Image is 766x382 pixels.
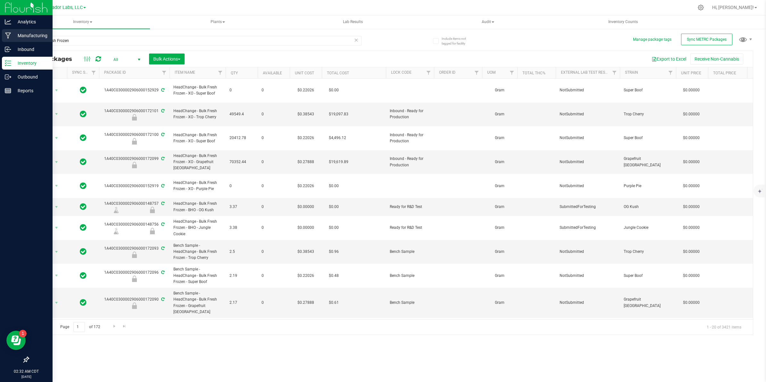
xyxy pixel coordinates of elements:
[5,60,11,66] inline-svg: Inventory
[173,243,222,261] span: Bench Sample - HeadChange - Bulk Fresh Frozen - Trop Cherry
[680,298,703,307] span: $0.00000
[487,70,495,75] a: UOM
[624,135,672,141] span: Super Boof
[160,297,164,302] span: Sync from Compliance System
[98,296,171,309] div: 1A40C0300002906000172090
[486,87,513,93] span: Gram
[290,126,322,150] td: $0.22026
[390,156,430,168] span: Inbound - Ready for Production
[120,322,129,331] a: Go to the last page
[53,181,61,190] span: select
[160,109,164,113] span: Sync from Compliance System
[80,181,87,190] span: In Sync
[160,132,164,137] span: Sync from Compliance System
[98,108,171,120] div: 1A40C0300002906000172101
[98,303,171,309] div: Bench Sample
[80,86,87,95] span: In Sync
[15,15,150,29] a: Inventory
[665,67,676,78] a: Filter
[690,54,743,64] button: Receive Non-Cannabis
[98,201,171,213] div: 1A40C0300002906000148757
[55,322,105,332] span: Page of 172
[98,252,171,258] div: Bench Sample
[160,246,164,251] span: Sync from Compliance System
[80,133,87,142] span: In Sync
[53,110,61,119] span: select
[624,111,672,117] span: Trop Cherry
[53,86,61,95] span: select
[5,74,11,80] inline-svg: Outbound
[680,133,703,143] span: $0.00000
[3,369,50,374] p: 02:32 AM CDT
[53,158,61,167] span: select
[680,110,703,119] span: $0.00000
[159,67,170,78] a: Filter
[80,202,87,211] span: In Sync
[560,300,616,306] span: NotSubmitted
[290,216,322,240] td: $0.00000
[73,322,85,332] input: 1
[680,181,703,191] span: $0.00000
[98,87,171,93] div: 1A40C0300002906000152929
[80,110,87,119] span: In Sync
[560,87,616,93] span: NotSubmitted
[80,157,87,166] span: In Sync
[647,54,690,64] button: Export to Excel
[354,36,359,44] span: Clear
[229,273,254,279] span: 2.19
[53,271,61,280] span: select
[290,318,322,342] td: $0.38543
[53,134,61,143] span: select
[702,322,746,332] span: 1 - 20 of 3421 items
[290,198,322,216] td: $0.00000
[326,247,342,256] span: $0.96
[390,132,430,144] span: Inbound - Ready for Production
[229,249,254,255] span: 2.5
[160,201,164,206] span: Sync from Compliance System
[72,70,97,75] a: Sync Status
[98,162,171,168] div: Inbound - Ready for Production
[11,59,50,67] p: Inventory
[326,133,349,143] span: $4,496.12
[11,32,50,39] p: Manufacturing
[624,204,672,210] span: OG Kush
[390,108,430,120] span: Inbound - Ready for Production
[609,67,620,78] a: Filter
[295,71,314,75] a: Unit Cost
[5,19,11,25] inline-svg: Analytics
[687,37,727,42] span: Sync METRC Packages
[229,183,254,189] span: 0
[262,225,286,231] span: 0
[229,111,254,117] span: 49549.4
[712,5,754,10] span: Hi, [PERSON_NAME]!
[390,273,430,279] span: Bench Sample
[173,84,222,96] span: HeadChange - Bulk Fresh Frozen - XO - Super Boof
[624,296,672,309] span: Grapefruit [GEOGRAPHIC_DATA]
[5,46,11,53] inline-svg: Inbound
[5,87,11,94] inline-svg: Reports
[53,203,61,212] span: select
[160,156,164,161] span: Sync from Compliance System
[624,249,672,255] span: Trop Cherry
[290,288,322,318] td: $0.27888
[680,202,703,212] span: $0.00000
[262,183,286,189] span: 0
[53,247,61,256] span: select
[3,374,50,379] p: [DATE]
[11,46,50,53] p: Inbound
[215,67,226,78] a: Filter
[442,36,474,46] span: Include items not tagged for facility
[390,249,430,255] span: Bench Sample
[624,87,672,93] span: Super Boof
[98,276,171,282] div: Bench Sample
[625,70,638,75] a: Strain
[486,159,513,165] span: Gram
[486,249,513,255] span: Gram
[471,67,482,78] a: Filter
[53,223,61,232] span: select
[98,114,171,120] div: Inbound - Ready for Production
[88,67,99,78] a: Filter
[560,159,616,165] span: NotSubmitted
[390,300,430,306] span: Bench Sample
